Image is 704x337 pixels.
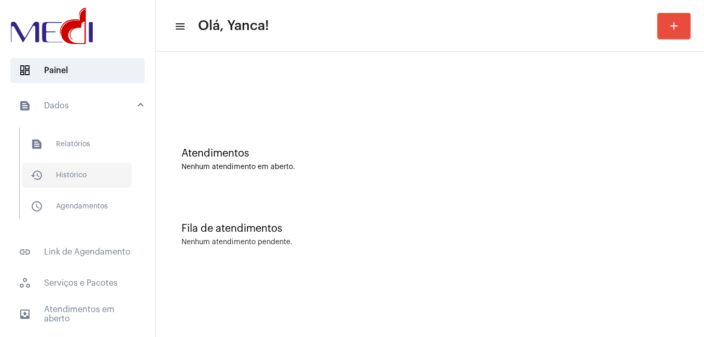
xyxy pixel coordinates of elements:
[10,58,145,83] span: Painel
[19,100,138,112] mat-panel-title: Dados
[6,89,155,122] mat-expansion-panel-header: sidenav iconDados
[19,100,31,112] mat-icon: sidenav icon
[181,163,678,171] div: Nenhum atendimento em aberto.
[19,246,31,258] mat-icon: sidenav icon
[181,148,678,159] div: Atendimentos
[10,240,145,264] span: Link de Agendamento
[19,64,31,77] span: sidenav icon
[181,238,292,246] div: Nenhum atendimento pendente.
[22,163,132,188] span: Histórico
[8,5,95,47] img: d3a1b5fa-500b-b90f-5a1c-719c20e9830b.png
[31,200,43,213] mat-icon: sidenav icon
[22,132,132,157] span: Relatórios
[19,308,31,320] mat-icon: sidenav icon
[6,122,155,233] div: sidenav iconDados
[22,194,132,219] span: Agendamentos
[31,138,43,150] mat-icon: sidenav icon
[174,20,185,33] mat-icon: sidenav icon
[10,271,145,296] span: Serviços e Pacotes
[19,277,31,289] span: sidenav icon
[31,169,43,181] mat-icon: sidenav icon
[10,302,145,327] span: Atendimentos em aberto
[668,20,680,32] mat-icon: add
[198,18,269,34] span: Olá, Yanca!
[181,223,678,234] div: Fila de atendimentos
